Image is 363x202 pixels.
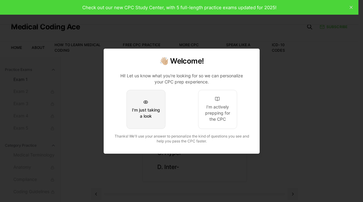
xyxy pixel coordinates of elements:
[116,73,247,85] p: Hi! Let us know what you're looking for so we can personalize your CPC prep experience.
[131,107,160,119] div: I'm just taking a look
[198,90,237,129] button: I'm actively prepping for the CPC
[126,90,165,129] button: I'm just taking a look
[111,56,252,66] h2: 👋🏼 Welcome!
[203,104,232,122] div: I'm actively prepping for the CPC
[114,134,249,143] span: Thanks! We'll use your answer to personalize the kind of questions you see and help you pass the ...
